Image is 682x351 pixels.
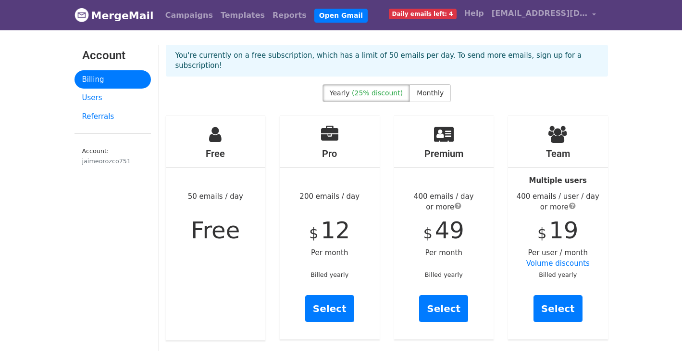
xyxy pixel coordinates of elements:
[508,116,608,339] div: Per user / month
[533,295,583,322] a: Select
[191,217,240,244] span: Free
[389,9,457,19] span: Daily emails left: 4
[508,148,608,159] h4: Team
[330,89,350,97] span: Yearly
[217,6,269,25] a: Templates
[394,191,494,213] div: 400 emails / day or more
[309,225,318,242] span: $
[321,217,350,244] span: 12
[166,148,266,159] h4: Free
[394,116,494,339] div: Per month
[280,148,380,159] h4: Pro
[280,116,380,339] div: 200 emails / day Per month
[423,225,433,242] span: $
[269,6,310,25] a: Reports
[175,51,598,71] p: You're currently on a free subscription, which has a limit of 50 emails per day. To send more ema...
[161,6,217,25] a: Campaigns
[385,4,460,23] a: Daily emails left: 4
[74,70,151,89] a: Billing
[526,259,590,268] a: Volume discounts
[529,176,587,185] strong: Multiple users
[394,148,494,159] h4: Premium
[305,295,354,322] a: Select
[82,147,143,166] small: Account:
[435,217,464,244] span: 49
[425,271,463,278] small: Billed yearly
[352,89,403,97] span: (25% discount)
[74,89,151,107] a: Users
[74,5,154,26] a: MergeMail
[82,156,143,166] div: jaimeorozco751
[488,4,600,26] a: [EMAIL_ADDRESS][DOMAIN_NAME]
[417,89,444,97] span: Monthly
[419,295,468,322] a: Select
[508,191,608,213] div: 400 emails / user / day or more
[166,116,266,340] div: 50 emails / day
[310,271,348,278] small: Billed yearly
[82,49,143,63] h3: Account
[314,9,368,23] a: Open Gmail
[539,271,577,278] small: Billed yearly
[549,217,578,244] span: 19
[74,8,89,22] img: MergeMail logo
[492,8,588,19] span: [EMAIL_ADDRESS][DOMAIN_NAME]
[537,225,546,242] span: $
[460,4,488,23] a: Help
[74,107,151,126] a: Referrals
